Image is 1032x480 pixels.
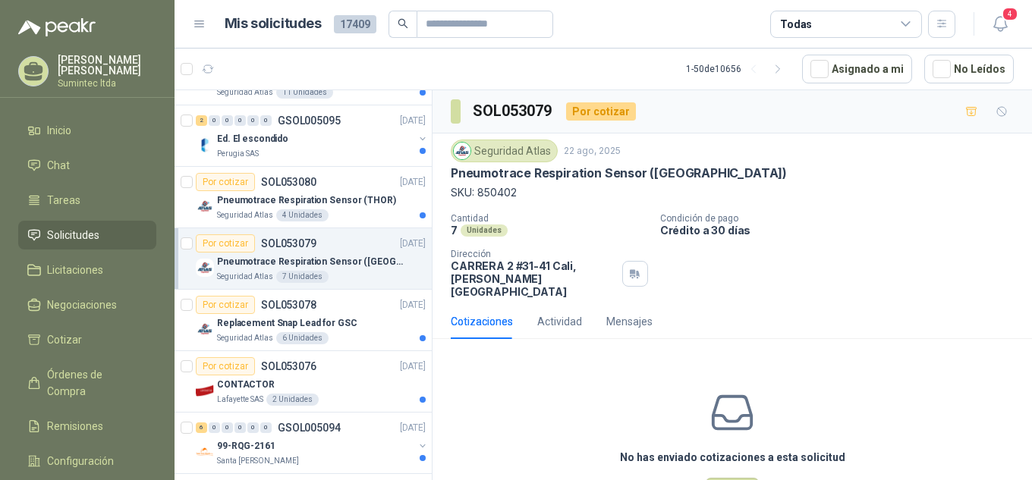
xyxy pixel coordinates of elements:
[217,148,259,160] p: Perugia SAS
[47,192,80,209] span: Tareas
[47,366,142,400] span: Órdenes de Compra
[217,332,273,344] p: Seguridad Atlas
[451,213,648,224] p: Cantidad
[175,228,432,290] a: Por cotizarSOL053079[DATE] Company LogoPneumotrace Respiration Sensor ([GEOGRAPHIC_DATA])Segurida...
[222,115,233,126] div: 0
[451,313,513,330] div: Cotizaciones
[58,55,156,76] p: [PERSON_NAME] [PERSON_NAME]
[18,290,156,319] a: Negociaciones
[225,13,322,35] h1: Mis solicitudes
[175,290,432,351] a: Por cotizarSOL053078[DATE] Company LogoReplacement Snap Lead for GSCSeguridad Atlas6 Unidades
[261,238,316,249] p: SOL053079
[261,300,316,310] p: SOL053078
[47,227,99,243] span: Solicitudes
[47,331,82,348] span: Cotizar
[451,184,1014,201] p: SKU: 850402
[217,271,273,283] p: Seguridad Atlas
[451,224,458,237] p: 7
[18,256,156,284] a: Licitaciones
[18,221,156,249] a: Solicitudes
[660,224,1026,237] p: Crédito a 30 días
[276,209,329,221] div: 4 Unidades
[261,361,316,372] p: SOL053076
[266,394,319,406] div: 2 Unidades
[18,18,96,36] img: Logo peakr
[217,394,263,406] p: Lafayette SAS
[451,249,616,259] p: Dirección
[247,422,259,433] div: 0
[564,144,621,158] p: 22 ago, 2025
[196,422,207,433] div: 6
[234,422,246,433] div: 0
[18,360,156,406] a: Órdenes de Compra
[454,143,470,159] img: Company Logo
[451,140,558,162] div: Seguridad Atlas
[196,197,214,215] img: Company Logo
[400,175,426,190] p: [DATE]
[461,224,508,237] div: Unidades
[537,313,582,330] div: Actividad
[196,136,214,154] img: Company Logo
[175,167,432,228] a: Por cotizarSOL053080[DATE] Company LogoPneumotrace Respiration Sensor (THOR)Seguridad Atlas4 Unid...
[217,86,273,99] p: Seguridad Atlas
[47,122,71,139] span: Inicio
[196,115,207,126] div: 2
[209,422,220,433] div: 0
[217,455,299,467] p: Santa [PERSON_NAME]
[276,86,333,99] div: 11 Unidades
[217,439,275,453] p: 99-RQG-2161
[196,234,255,253] div: Por cotizar
[276,332,329,344] div: 6 Unidades
[222,422,233,433] div: 0
[234,115,246,126] div: 0
[334,15,376,33] span: 17409
[196,357,255,375] div: Por cotizar
[660,213,1026,224] p: Condición de pago
[175,351,432,413] a: Por cotizarSOL053076[DATE] Company LogoCONTACTORLafayette SAS2 Unidades
[400,421,426,435] p: [DATE]
[400,114,426,128] p: [DATE]
[18,412,156,441] a: Remisiones
[18,325,156,354] a: Cotizar
[686,57,790,81] div: 1 - 50 de 10656
[47,296,117,313] span: Negociaciones
[606,313,653,330] div: Mensajes
[196,296,255,314] div: Por cotizar
[18,447,156,475] a: Configuración
[451,259,616,298] p: CARRERA 2 #31-41 Cali , [PERSON_NAME][GEOGRAPHIC_DATA]
[780,16,812,33] div: Todas
[261,177,316,187] p: SOL053080
[400,237,426,251] p: [DATE]
[18,116,156,145] a: Inicio
[802,55,912,83] button: Asignado a mi
[209,115,220,126] div: 0
[278,115,341,126] p: GSOL005095
[47,453,114,469] span: Configuración
[18,186,156,215] a: Tareas
[196,381,214,400] img: Company Logo
[400,359,426,374] p: [DATE]
[217,209,273,221] p: Seguridad Atlas
[217,378,275,392] p: CONTACTOR
[566,102,636,121] div: Por cotizar
[1002,7,1018,21] span: 4
[924,55,1014,83] button: No Leídos
[217,255,406,269] p: Pneumotrace Respiration Sensor ([GEOGRAPHIC_DATA])
[260,115,272,126] div: 0
[217,316,357,331] p: Replacement Snap Lead for GSC
[196,419,429,467] a: 6 0 0 0 0 0 GSOL005094[DATE] Company Logo99-RQG-2161Santa [PERSON_NAME]
[217,193,396,208] p: Pneumotrace Respiration Sensor (THOR)
[620,449,845,466] h3: No has enviado cotizaciones a esta solicitud
[247,115,259,126] div: 0
[196,173,255,191] div: Por cotizar
[18,151,156,180] a: Chat
[196,259,214,277] img: Company Logo
[398,18,408,29] span: search
[451,165,787,181] p: Pneumotrace Respiration Sensor ([GEOGRAPHIC_DATA])
[260,422,272,433] div: 0
[196,320,214,338] img: Company Logo
[47,157,70,174] span: Chat
[47,418,103,435] span: Remisiones
[47,262,103,278] span: Licitaciones
[278,422,341,433] p: GSOL005094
